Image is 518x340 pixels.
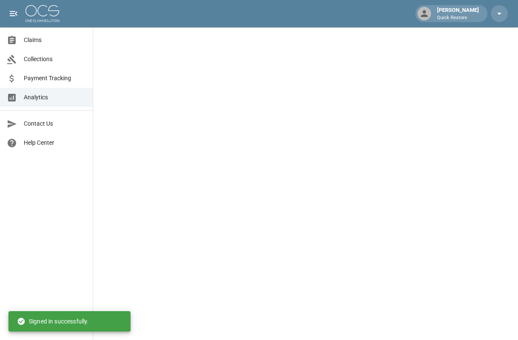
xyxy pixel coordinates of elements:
[434,6,482,21] div: [PERSON_NAME]
[437,14,479,22] p: Quick Restore
[24,74,86,83] span: Payment Tracking
[93,27,518,337] iframe: Embedded Dashboard
[24,93,86,102] span: Analytics
[24,55,86,64] span: Collections
[17,314,89,329] div: Signed in successfully.
[5,5,22,22] button: open drawer
[24,138,86,147] span: Help Center
[25,5,59,22] img: ocs-logo-white-transparent.png
[24,119,86,128] span: Contact Us
[24,36,86,45] span: Claims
